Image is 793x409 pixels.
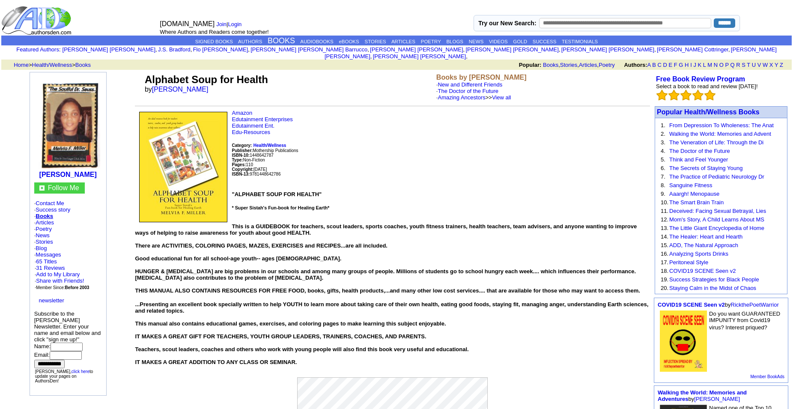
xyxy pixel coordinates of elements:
[391,39,415,44] a: ARTICLES
[669,208,766,214] a: Deceived: Facing Sexual Betrayal, Lies
[16,46,60,53] font: :
[661,122,665,128] font: 1.
[669,225,764,231] a: The Little Giant Encyclopedia of Home
[228,21,241,27] a: Login
[751,374,784,379] a: Member BookAds
[216,21,244,27] font: |
[438,88,498,94] a: The Doctor of the Future
[561,46,654,53] a: [PERSON_NAME] [PERSON_NAME]
[775,62,778,68] a: Y
[658,302,725,308] a: COVID19 SCENE Seen v2
[232,122,274,129] a: Edutainment Ent.
[436,94,511,101] font: · >>
[145,86,214,93] font: by
[669,173,764,180] a: The Practice of Pediatric Neurology Dr
[36,239,53,245] a: Stories
[658,389,747,402] font: by
[39,185,45,191] img: gc.jpg
[11,62,91,68] font: > >
[725,62,728,68] a: P
[325,46,777,60] a: [PERSON_NAME] [PERSON_NAME]
[232,116,292,122] a: Edutainment Enterprises
[698,62,702,68] a: K
[657,62,661,68] a: C
[669,233,742,240] a: The Healer: Heart and Hearth
[692,90,704,101] img: bigemptystars.png
[253,142,286,148] a: Health/Wellness
[232,172,280,176] font: 9781448642786
[560,62,577,68] a: Stories
[193,46,248,53] a: Flo [PERSON_NAME]
[669,182,712,188] a: Sanguine Fitness
[34,200,102,304] font: · · · · · · · ·
[135,301,648,365] font: ...Presenting an excellent book specially written to help YOUTH to learn more about taking care o...
[661,208,668,214] font: 11.
[757,62,761,68] a: V
[36,245,47,251] a: Blog
[661,191,665,197] font: 9.
[436,81,511,101] font: ·
[14,62,29,68] a: Home
[36,232,50,239] a: News
[34,251,61,258] font: ·
[370,46,463,53] a: [PERSON_NAME] [PERSON_NAME]
[674,62,677,68] a: F
[36,251,61,258] a: Messages
[232,167,253,172] font: Copyright:
[232,162,253,167] font: 110
[658,302,779,308] font: by
[656,83,758,90] font: Select a book to read and review [DATE]!
[663,62,667,68] a: D
[372,54,373,59] font: i
[36,78,100,169] img: 11804.jpg
[158,46,191,53] a: J.S. Bradford
[39,171,97,178] a: [PERSON_NAME]
[232,153,250,158] b: ISBN-10:
[661,173,665,180] font: 7.
[656,90,668,101] img: bigemptystars.png
[669,268,736,274] a: COVID19 SCENE Seen v2
[160,29,268,35] font: Where Authors and Readers come together!
[736,62,740,68] a: R
[465,46,558,53] a: [PERSON_NAME] [PERSON_NAME]
[63,46,155,53] a: [PERSON_NAME] [PERSON_NAME]
[680,90,692,101] img: bigemptystars.png
[661,242,668,248] font: 15.
[780,62,783,68] a: Z
[35,369,93,383] font: [PERSON_NAME], to update your pages on AuthorsDen!
[719,62,724,68] a: O
[543,62,558,68] a: Books
[661,182,665,188] font: 8.
[438,94,485,101] a: Amazing Ancestors
[135,191,650,294] font: "ALPHABET SOUP FOR HEALTH"
[36,258,57,265] a: 65 Titles
[139,112,227,222] img: 34410.jpg
[519,62,542,68] b: Popular:
[661,148,665,154] font: 4.
[656,75,745,83] a: Free Book Review Program
[446,39,463,44] a: BLOGS
[658,389,747,402] a: Walking the World: Memories and Adventures
[679,62,683,68] a: G
[238,39,262,44] a: AUTHORS
[135,205,650,215] h5: * Super Sistah's Fun-book for Healing Earth*
[157,48,158,52] font: i
[16,46,59,53] a: Featured Authors
[669,242,738,248] a: ADD, The Natural Approach
[704,90,715,101] img: bigemptystars.png
[668,62,672,68] a: E
[339,39,359,44] a: eBOOKS
[669,131,771,137] a: Walking the World: Memories and Advent
[660,310,707,372] img: 78428.jpg
[703,62,706,68] a: L
[669,216,764,223] a: Mom's Story, A Child Learns About MS
[669,199,724,206] a: The Smart Brain Train
[669,148,730,154] a: The Doctor of the Future
[661,259,668,266] font: 17.
[232,158,265,162] font: Non-Fiction
[65,285,89,290] b: Before 2003
[669,285,756,291] a: Staying Calm in the Midst of Chaos
[145,74,268,85] font: Alphabet Soup for Health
